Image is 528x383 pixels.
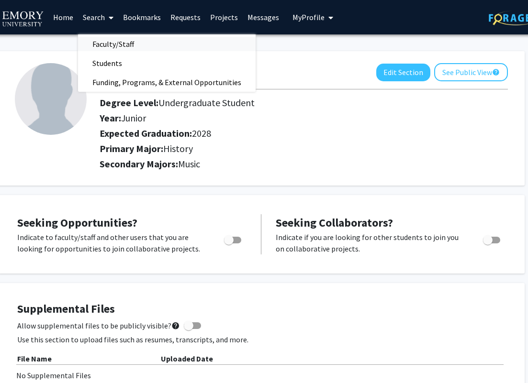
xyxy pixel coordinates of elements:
[100,112,441,124] h2: Year:
[243,0,284,34] a: Messages
[78,75,256,89] a: Funding, Programs, & External Opportunities
[492,66,500,78] mat-icon: help
[7,340,41,376] iframe: Chat
[178,158,200,170] span: Music
[434,63,508,81] button: See Public View
[78,0,118,34] a: Search
[276,231,465,254] p: Indicate if you are looking for other students to join you on collaborative projects.
[17,320,180,331] span: Allow supplemental files to be publicly visible?
[220,231,247,246] div: Toggle
[78,37,256,51] a: Faculty/Staff
[205,0,243,34] a: Projects
[78,56,256,70] a: Students
[276,215,393,230] span: Seeking Collaborators?
[16,370,506,381] div: No Supplemental Files
[118,0,166,34] a: Bookmarks
[121,112,146,124] span: Junior
[17,302,506,316] h4: Supplemental Files
[17,231,206,254] p: Indicate to faculty/staff and other users that you are looking for opportunities to join collabor...
[15,63,87,135] img: Profile Picture
[479,231,506,246] div: Toggle
[376,64,430,81] button: Edit Section
[171,320,180,331] mat-icon: help
[100,128,441,139] h2: Expected Graduation:
[100,97,441,109] h2: Degree Level:
[163,142,193,154] span: History
[158,97,255,109] span: Undergraduate Student
[78,54,136,73] span: Students
[161,354,213,363] b: Uploaded Date
[17,334,506,345] p: Use this section to upload files such as resumes, transcripts, and more.
[17,215,137,230] span: Seeking Opportunities?
[48,0,78,34] a: Home
[100,143,508,154] h2: Primary Major:
[192,127,211,139] span: 2028
[292,12,325,22] span: My Profile
[100,158,508,170] h2: Secondary Majors:
[78,34,148,54] span: Faculty/Staff
[78,73,256,92] span: Funding, Programs, & External Opportunities
[166,0,205,34] a: Requests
